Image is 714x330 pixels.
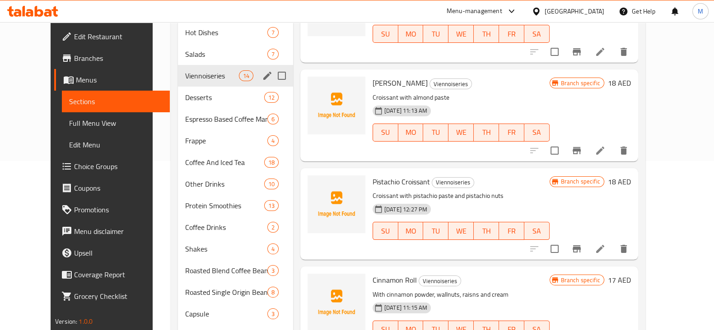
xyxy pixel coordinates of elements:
a: Full Menu View [62,112,170,134]
a: Menu disclaimer [54,220,170,242]
span: SA [528,225,546,238]
button: SA [524,222,550,240]
div: Menu-management [447,6,502,17]
span: 6 [268,115,278,124]
span: Frappe [185,135,267,146]
span: TU [427,126,445,139]
a: Edit menu item [595,243,606,254]
a: Coupons [54,177,170,199]
div: Coffee Drinks2 [178,216,293,238]
span: Menus [76,74,163,85]
div: Viennoiseries [429,78,472,89]
span: Branch specific [557,276,604,284]
span: Viennoiseries [185,70,238,81]
span: 7 [268,28,278,37]
span: FR [503,126,521,139]
button: Branch-specific-item [566,238,588,260]
div: Espresso Based Coffee Manual Brewed6 [178,108,293,130]
div: Coffee And Iced Tea18 [178,151,293,173]
span: 4 [268,137,278,145]
span: MO [402,225,420,238]
span: FR [503,225,521,238]
div: items [267,287,279,298]
div: Desserts12 [178,87,293,108]
button: WE [448,124,474,142]
div: [GEOGRAPHIC_DATA] [545,6,604,16]
a: Sections [62,91,170,112]
span: Cinnamon Roll [373,273,417,287]
span: Branch specific [557,177,604,186]
div: Viennoiseries [432,177,474,188]
a: Edit menu item [595,46,606,57]
button: TH [474,124,499,142]
span: TH [477,225,495,238]
button: SA [524,25,550,43]
span: Full Menu View [69,118,163,128]
div: items [264,92,279,103]
button: TH [474,25,499,43]
span: [DATE] 11:15 AM [381,303,431,312]
a: Edit Menu [62,134,170,156]
button: delete [613,238,635,260]
span: TH [477,27,495,41]
span: 3 [268,266,278,275]
span: Grocery Checklist [74,291,163,302]
span: [DATE] 11:13 AM [381,106,431,115]
button: edit [261,69,274,82]
span: MO [402,27,420,41]
span: [PERSON_NAME] [373,76,428,90]
a: Upsell [54,242,170,264]
span: 1.0.0 [79,316,93,327]
span: TH [477,126,495,139]
span: 14 [239,72,253,80]
span: Coffee And Iced Tea [185,157,264,168]
span: M [698,6,703,16]
div: Roasted Blend Coffee Beans3 [178,260,293,281]
div: Shakes4 [178,238,293,260]
div: Capsule3 [178,303,293,325]
button: TU [423,25,448,43]
div: Protein Smoothies [185,200,264,211]
span: Coupons [74,183,163,193]
div: items [267,243,279,254]
div: items [267,265,279,276]
span: WE [452,126,470,139]
span: Hot Dishes [185,27,267,38]
button: SU [373,25,398,43]
div: Roasted Blend Coffee Beans [185,265,267,276]
h6: 18 AED [608,175,631,188]
span: Select to update [545,141,564,160]
span: Viennoiseries [430,79,471,89]
span: TU [427,27,445,41]
span: Viennoiseries [419,276,461,286]
h6: 18 AED [608,77,631,89]
div: items [267,49,279,60]
span: WE [452,27,470,41]
button: SA [524,124,550,142]
span: Desserts [185,92,264,103]
button: FR [499,222,524,240]
button: delete [613,41,635,63]
div: Protein Smoothies13 [178,195,293,216]
span: WE [452,225,470,238]
span: Shakes [185,243,267,254]
span: Select to update [545,42,564,61]
div: items [267,27,279,38]
a: Promotions [54,199,170,220]
button: TU [423,124,448,142]
span: Coffee Drinks [185,222,267,233]
span: TU [427,225,445,238]
div: Roasted Single Origin Beans [185,287,267,298]
span: Version: [55,316,77,327]
span: SA [528,27,546,41]
button: WE [448,222,474,240]
span: 10 [265,180,278,188]
span: SU [377,27,395,41]
span: Branch specific [557,79,604,87]
span: SA [528,126,546,139]
div: items [264,157,279,168]
a: Branches [54,47,170,69]
div: Frappe4 [178,130,293,151]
